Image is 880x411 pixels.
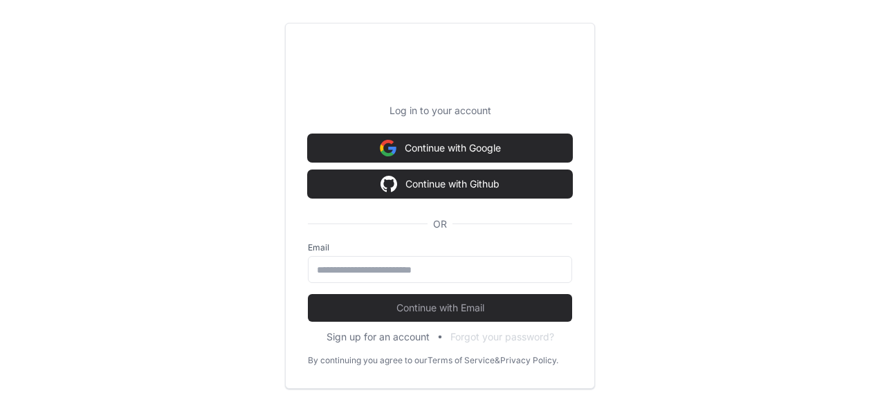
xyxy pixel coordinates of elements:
button: Sign up for an account [327,330,430,344]
p: Log in to your account [308,104,572,118]
img: Sign in with google [380,134,396,162]
img: Sign in with google [381,170,397,198]
a: Terms of Service [428,355,495,366]
span: OR [428,217,452,231]
a: Privacy Policy. [500,355,558,366]
button: Forgot your password? [450,330,554,344]
div: By continuing you agree to our [308,355,428,366]
div: & [495,355,500,366]
label: Email [308,242,572,253]
button: Continue with Google [308,134,572,162]
span: Continue with Email [308,301,572,315]
button: Continue with Github [308,170,572,198]
button: Continue with Email [308,294,572,322]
